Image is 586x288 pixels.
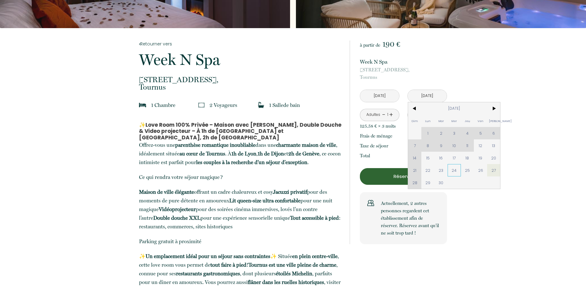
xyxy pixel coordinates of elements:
span: 19 [474,152,487,164]
p: Réserver [362,173,445,180]
span: à partir de [360,42,380,48]
strong: Vidéoprojecteur [159,206,196,212]
strong: Jacuzzi privatif [273,189,307,195]
p: 1 Chambre [151,101,175,109]
span: 20 [487,152,500,164]
span: 30 [435,176,448,189]
strong: au cœur de Tournus [179,150,225,157]
p: 125.58 € × 3 nuit [360,122,396,130]
span: s [235,102,237,108]
span: < [408,102,421,115]
span: 27 [487,164,500,176]
span: 12 [474,139,487,152]
div: 1 [386,112,389,118]
p: 1 Salle de bain [269,101,300,109]
p: Total [360,152,370,159]
span: s [394,123,396,129]
strong: charmante maison de ville [276,142,336,148]
strong: tout faire à pied [210,262,247,268]
a: - [382,110,386,120]
span: [STREET_ADDRESS], [360,66,447,74]
p: Tournus [139,76,342,91]
p: Parking gratuit à proximité [139,237,342,246]
span: Dim [408,115,421,127]
strong: Tout accessible à pied [290,215,339,221]
span: 16 [435,152,448,164]
span: 190 € [382,40,400,49]
p: Taxe de séjour [360,142,388,150]
span: 22 [421,164,435,176]
p: offrant un cadre chaleureux et cosy pour des moments de pure détente en amoureux pour une nuit ma... [139,188,342,231]
h3: ✨ [139,122,342,141]
span: 26 [474,164,487,176]
strong: Double douche XXL [153,215,200,221]
p: Actuellement, 2 autres personnes regardent cet établissement afin de réserver. Réservez avant qu’... [381,200,440,237]
span: 23 [435,164,448,176]
strong: Love Room 100% Privée – Maison avec [PERSON_NAME], Double Douche & Video projecteur – À 1h de [GE... [139,121,341,141]
strong: en plein centre-ville [292,253,338,259]
span: 25 [461,164,474,176]
button: Réserver [360,168,447,185]
strong: Lit queen-size ultra confortable [229,197,301,204]
p: Week N Spa [360,57,447,66]
strong: restaurants gastronomiques [176,270,240,277]
strong: 1h de Lyon [231,150,256,157]
p: 2 Voyageur [209,101,237,109]
strong: Tournus est une ville pleine de charme [248,262,336,268]
span: Ven [474,115,487,127]
p: Ce qui rendra votre séjour magique ? [139,173,342,181]
strong: Un emplacement idéal pour un séjour sans contraintes [145,253,270,259]
span: [STREET_ADDRESS], [139,76,342,83]
span: Jeu [461,115,474,127]
strong: Maison de ville élégante [139,189,194,195]
span: [PERSON_NAME] [487,115,500,127]
input: Arrivée [360,90,399,102]
span: 13 [487,139,500,152]
span: 17 [448,152,461,164]
p: Offrez-vous une dans une , idéalement située . À , et , ce cocon intimiste est parfait pour . [139,141,342,167]
strong: 1h de Dijon [258,150,284,157]
strong: les couples à la recherche d’un séjour d’exception [196,159,307,165]
a: + [389,110,393,120]
p: Tournus [360,66,447,81]
img: users [367,200,374,206]
span: Mar [435,115,448,127]
span: 18 [461,152,474,164]
span: 24 [448,164,461,176]
div: Adultes [366,112,380,118]
span: > [487,102,500,115]
span: 29 [421,176,435,189]
strong: flâner dans les ruelles historiques [248,279,324,285]
strong: étoilés Michelin [276,270,312,277]
span: 15 [421,152,435,164]
p: Frais de ménage [360,132,392,140]
span: [DATE] [421,102,487,115]
img: guests [198,102,204,108]
strong: parenthèse romantique inoubliable [175,142,255,148]
span: Mer [448,115,461,127]
a: Retourner vers [139,40,342,47]
strong: 2h de Genève [288,150,319,157]
input: Départ [408,90,447,102]
p: Week N Spa [139,52,342,67]
span: Lun [421,115,435,127]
